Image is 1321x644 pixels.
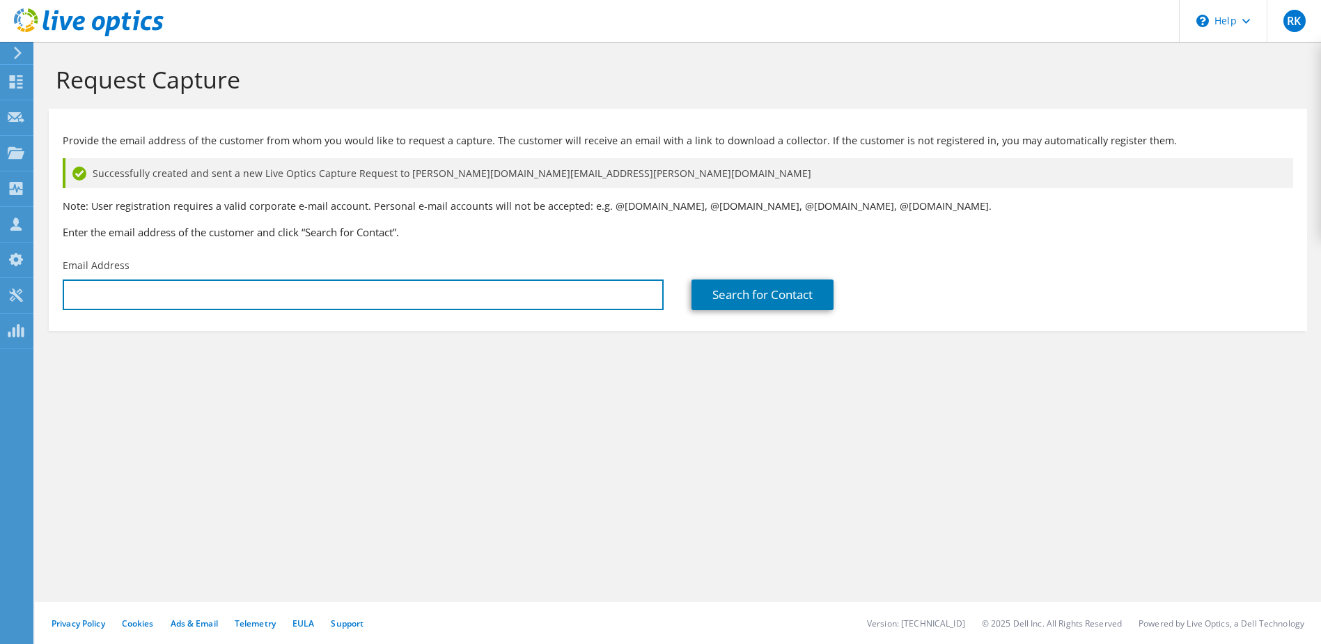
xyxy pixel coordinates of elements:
a: Search for Contact [691,279,834,310]
h1: Request Capture [56,65,1293,94]
li: Powered by Live Optics, a Dell Technology [1139,618,1304,629]
a: EULA [292,618,314,629]
a: Ads & Email [171,618,218,629]
p: Note: User registration requires a valid corporate e-mail account. Personal e-mail accounts will ... [63,199,1293,214]
span: RK [1283,10,1306,32]
a: Cookies [122,618,154,629]
li: Version: [TECHNICAL_ID] [867,618,965,629]
a: Telemetry [235,618,276,629]
svg: \n [1196,15,1209,27]
a: Privacy Policy [52,618,105,629]
li: © 2025 Dell Inc. All Rights Reserved [982,618,1122,629]
label: Email Address [63,259,130,273]
a: Support [331,618,364,629]
h3: Enter the email address of the customer and click “Search for Contact”. [63,224,1293,240]
p: Provide the email address of the customer from whom you would like to request a capture. The cust... [63,133,1293,148]
span: Successfully created and sent a new Live Optics Capture Request to [PERSON_NAME][DOMAIN_NAME][EMA... [93,166,811,181]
